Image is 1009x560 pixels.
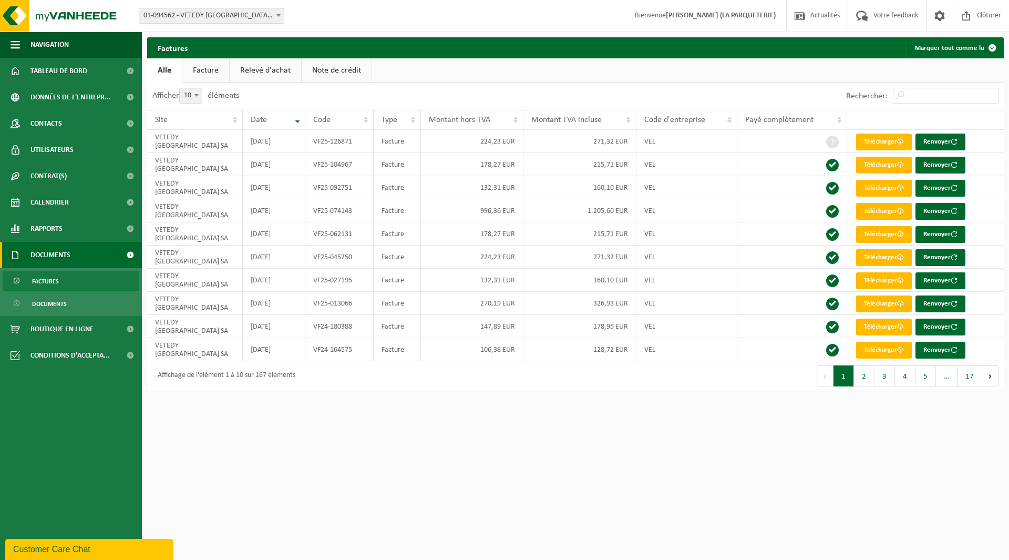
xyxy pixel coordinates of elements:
[915,249,965,266] button: Renvoyer
[856,319,912,335] a: Télécharger
[374,222,421,246] td: Facture
[856,226,912,243] a: Télécharger
[636,153,737,176] td: VEL
[374,338,421,361] td: Facture
[833,365,854,386] button: 1
[305,222,374,246] td: VF25-062131
[179,88,202,104] span: 10
[374,153,421,176] td: Facture
[895,365,915,386] button: 4
[305,130,374,153] td: VF25-126871
[30,189,69,216] span: Calendrier
[243,269,305,292] td: [DATE]
[30,163,67,189] span: Contrat(s)
[421,338,523,361] td: 106,38 EUR
[936,365,957,386] span: …
[374,269,421,292] td: Facture
[745,116,814,124] span: Payé complètement
[374,292,421,315] td: Facture
[523,130,636,153] td: 271,32 EUR
[302,58,372,83] a: Note de crédit
[305,269,374,292] td: VF25-027195
[915,180,965,197] button: Renvoyer
[147,176,243,199] td: VETEDY [GEOGRAPHIC_DATA] SA
[374,176,421,199] td: Facture
[644,116,705,124] span: Code d'entreprise
[30,110,62,137] span: Contacts
[139,8,284,24] span: 01-094562 - VETEDY BELGIUM SA - ARLON
[374,130,421,153] td: Facture
[30,32,69,58] span: Navigation
[305,338,374,361] td: VF24-164575
[636,315,737,338] td: VEL
[421,153,523,176] td: 178,27 EUR
[30,316,94,342] span: Boutique en ligne
[856,296,912,312] a: Télécharger
[147,130,243,153] td: VETEDY [GEOGRAPHIC_DATA] SA
[421,292,523,315] td: 270,19 EUR
[856,272,912,289] a: Télécharger
[147,269,243,292] td: VETEDY [GEOGRAPHIC_DATA] SA
[3,271,139,291] a: Factures
[429,116,490,124] span: Montant hors TVA
[147,153,243,176] td: VETEDY [GEOGRAPHIC_DATA] SA
[421,222,523,246] td: 178,27 EUR
[523,269,636,292] td: 160,10 EUR
[30,242,70,268] span: Documents
[243,292,305,315] td: [DATE]
[666,12,776,19] strong: [PERSON_NAME] (LA PARQUETERIE)
[523,222,636,246] td: 215,71 EUR
[957,365,982,386] button: 17
[421,176,523,199] td: 132,31 EUR
[3,293,139,313] a: Documents
[139,8,284,23] span: 01-094562 - VETEDY BELGIUM SA - ARLON
[30,84,111,110] span: Données de l'entrepr...
[523,199,636,222] td: 1.205,60 EUR
[636,130,737,153] td: VEL
[374,315,421,338] td: Facture
[147,292,243,315] td: VETEDY [GEOGRAPHIC_DATA] SA
[374,199,421,222] td: Facture
[305,176,374,199] td: VF25-092751
[243,130,305,153] td: [DATE]
[856,134,912,150] a: Télécharger
[915,134,965,150] button: Renvoyer
[230,58,301,83] a: Relevé d'achat
[523,338,636,361] td: 128,72 EUR
[636,338,737,361] td: VEL
[147,37,198,58] h2: Factures
[147,246,243,269] td: VETEDY [GEOGRAPHIC_DATA] SA
[32,294,67,314] span: Documents
[523,315,636,338] td: 178,95 EUR
[152,91,239,100] label: Afficher éléments
[817,365,833,386] button: Previous
[636,176,737,199] td: VEL
[305,292,374,315] td: VF25-013066
[636,246,737,269] td: VEL
[846,92,888,100] label: Rechercher:
[30,216,63,242] span: Rapports
[874,365,895,386] button: 3
[243,222,305,246] td: [DATE]
[155,116,168,124] span: Site
[915,365,936,386] button: 5
[147,338,243,361] td: VETEDY [GEOGRAPHIC_DATA] SA
[915,319,965,335] button: Renvoyer
[374,246,421,269] td: Facture
[147,199,243,222] td: VETEDY [GEOGRAPHIC_DATA] SA
[30,58,87,84] span: Tableau de bord
[915,296,965,312] button: Renvoyer
[854,365,874,386] button: 2
[147,222,243,246] td: VETEDY [GEOGRAPHIC_DATA] SA
[915,342,965,359] button: Renvoyer
[243,338,305,361] td: [DATE]
[523,246,636,269] td: 271,32 EUR
[30,137,74,163] span: Utilisateurs
[636,269,737,292] td: VEL
[305,153,374,176] td: VF25-104967
[421,315,523,338] td: 147,89 EUR
[856,342,912,359] a: Télécharger
[152,366,295,385] div: Affichage de l'élément 1 à 10 sur 167 éléments
[182,58,229,83] a: Facture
